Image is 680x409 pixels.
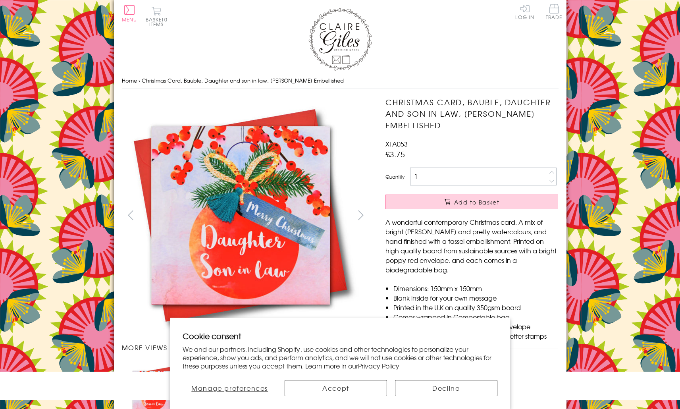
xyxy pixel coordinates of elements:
button: Decline [395,380,497,396]
span: XTA053 [385,139,408,149]
button: Menu [122,5,137,22]
a: Trade [546,4,562,21]
li: Comes wrapped in Compostable bag [393,312,558,322]
button: prev [122,206,140,224]
span: £3.75 [385,149,405,160]
button: Basket0 items [146,6,168,27]
a: Log In [515,4,534,19]
a: Home [122,77,137,84]
p: We and our partners, including Shopify, use cookies and other technologies to personalize your ex... [183,345,497,370]
nav: breadcrumbs [122,73,559,89]
li: Printed in the U.K on quality 350gsm board [393,303,558,312]
span: Trade [546,4,562,19]
span: 0 items [149,16,168,28]
span: › [139,77,140,84]
li: Dimensions: 150mm x 150mm [393,284,558,293]
span: Christmas Card, Bauble, Daughter and son in law, [PERSON_NAME] Embellished [142,77,344,84]
span: Manage preferences [191,383,268,393]
span: Add to Basket [454,198,499,206]
a: Privacy Policy [358,361,399,370]
h1: Christmas Card, Bauble, Daughter and son in law, [PERSON_NAME] Embellished [385,96,558,131]
li: Blank inside for your own message [393,293,558,303]
span: Menu [122,16,137,23]
p: A wonderful contemporary Christmas card. A mix of bright [PERSON_NAME] and pretty watercolours, a... [385,217,558,274]
button: Add to Basket [385,195,558,209]
img: Christmas Card, Bauble, Daughter and son in law, Tassel Embellished [121,96,360,334]
h2: Cookie consent [183,330,497,341]
h3: More views [122,343,370,352]
button: Manage preferences [183,380,277,396]
img: Christmas Card, Bauble, Daughter and son in law, Tassel Embellished [370,96,608,335]
img: Claire Giles Greetings Cards [308,8,372,71]
button: Accept [285,380,387,396]
label: Quantity [385,173,405,180]
button: next [352,206,370,224]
